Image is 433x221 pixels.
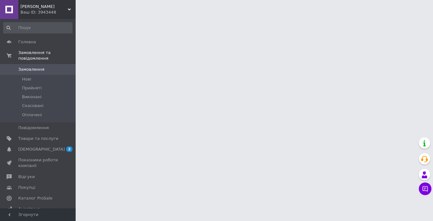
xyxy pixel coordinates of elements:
[18,174,35,180] span: Відгуки
[22,103,43,109] span: Скасовані
[18,125,49,131] span: Повідомлення
[18,50,76,61] span: Замовлення та повідомлення
[18,206,40,212] span: Аналітика
[18,136,58,141] span: Товари та послуги
[3,22,72,33] input: Пошук
[419,182,431,195] button: Чат з покупцем
[20,9,76,15] div: Ваш ID: 3943448
[22,76,31,82] span: Нові
[18,146,65,152] span: [DEMOGRAPHIC_DATA]
[18,39,36,45] span: Головна
[22,94,42,100] span: Виконані
[66,146,72,152] span: 2
[18,185,35,190] span: Покупці
[22,85,42,91] span: Прийняті
[20,4,68,9] span: Руда Білка
[18,195,52,201] span: Каталог ProSale
[18,67,44,72] span: Замовлення
[18,157,58,169] span: Показники роботи компанії
[22,112,42,118] span: Оплачені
